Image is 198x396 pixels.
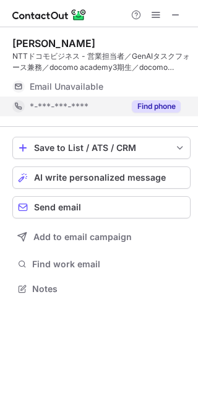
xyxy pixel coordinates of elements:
[12,51,191,73] div: NTTドコモビジネス - 営業担当者／GenAIタスクフォース兼務／docomo academy3期生／docomo academy4期・５期mentor
[12,256,191,273] button: Find work email
[32,283,186,295] span: Notes
[30,81,103,92] span: Email Unavailable
[12,280,191,298] button: Notes
[12,37,95,49] div: [PERSON_NAME]
[12,196,191,218] button: Send email
[12,137,191,159] button: save-profile-one-click
[12,226,191,248] button: Add to email campaign
[12,7,87,22] img: ContactOut v5.3.10
[34,202,81,212] span: Send email
[132,100,181,113] button: Reveal Button
[12,166,191,189] button: AI write personalized message
[32,259,186,270] span: Find work email
[34,173,166,183] span: AI write personalized message
[34,143,169,153] div: Save to List / ATS / CRM
[33,232,132,242] span: Add to email campaign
